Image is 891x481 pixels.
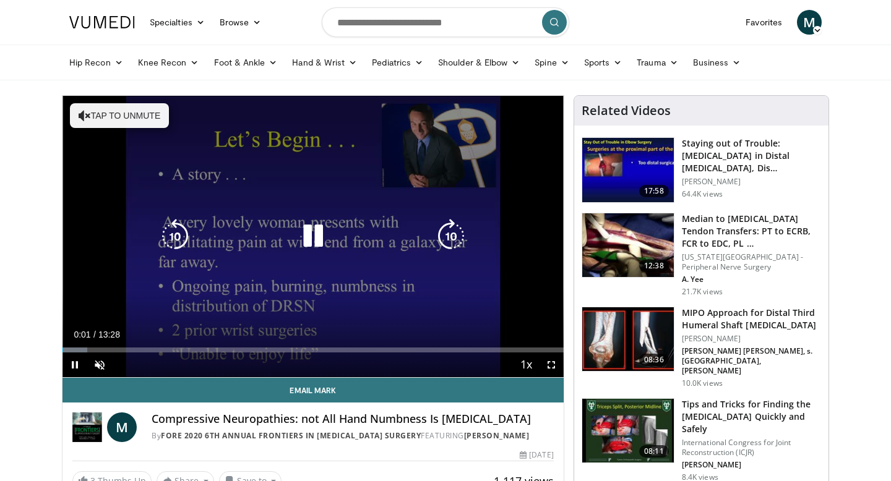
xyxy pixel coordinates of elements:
[639,354,669,366] span: 08:36
[682,378,723,388] p: 10.0K views
[131,50,207,75] a: Knee Recon
[62,352,87,377] button: Pause
[682,307,821,331] h3: MIPO Approach for Distal Third Humeral Shaft [MEDICAL_DATA]
[285,50,364,75] a: Hand & Wrist
[322,7,569,37] input: Search topics, interventions
[577,50,630,75] a: Sports
[69,16,135,28] img: VuMedi Logo
[682,398,821,435] h3: Tips and Tricks for Finding the [MEDICAL_DATA] Quickly and Safely
[74,330,90,339] span: 0:01
[629,50,686,75] a: Trauma
[161,430,421,441] a: FORE 2020 6th Annual Frontiers in [MEDICAL_DATA] Surgery
[738,10,790,35] a: Favorites
[464,430,530,441] a: [PERSON_NAME]
[686,50,749,75] a: Business
[72,412,102,442] img: FORE 2020 6th Annual Frontiers in Upper Extremity Surgery
[639,185,669,197] span: 17:58
[682,460,821,470] p: [PERSON_NAME]
[62,347,564,352] div: Progress Bar
[682,252,821,272] p: [US_STATE][GEOGRAPHIC_DATA] - Peripheral Nerve Surgery
[639,260,669,272] span: 12:38
[582,213,674,278] img: 304908_0001_1.png.150x105_q85_crop-smart_upscale.jpg
[70,103,169,128] button: Tap to unmute
[682,438,821,458] p: International Congress for Joint Reconstruction (ICJR)
[682,287,723,297] p: 21.7K views
[682,334,821,344] p: [PERSON_NAME]
[682,213,821,250] h3: Median to [MEDICAL_DATA] Tendon Transfers: PT to ECRB, FCR to EDC, PL …
[582,307,674,372] img: d4887ced-d35b-41c5-9c01-de8d228990de.150x105_q85_crop-smart_upscale.jpg
[682,177,821,187] p: [PERSON_NAME]
[98,330,120,339] span: 13:28
[207,50,285,75] a: Foot & Ankle
[682,189,723,199] p: 64.4K views
[520,449,553,461] div: [DATE]
[582,103,671,118] h4: Related Videos
[639,445,669,458] span: 08:11
[797,10,822,35] a: M
[527,50,576,75] a: Spine
[682,137,821,174] h3: Staying out of Trouble: [MEDICAL_DATA] in Distal [MEDICAL_DATA], Dis…
[212,10,269,35] a: Browse
[582,307,821,388] a: 08:36 MIPO Approach for Distal Third Humeral Shaft [MEDICAL_DATA] [PERSON_NAME] [PERSON_NAME] [PE...
[152,430,553,441] div: By FEATURING
[682,275,821,284] p: A. Yee
[582,213,821,297] a: 12:38 Median to [MEDICAL_DATA] Tendon Transfers: PT to ECRB, FCR to EDC, PL … [US_STATE][GEOGRAPH...
[431,50,527,75] a: Shoulder & Elbow
[62,50,131,75] a: Hip Recon
[682,346,821,376] p: [PERSON_NAME] [PERSON_NAME], s. [GEOGRAPHIC_DATA], [PERSON_NAME]
[514,352,539,377] button: Playback Rate
[364,50,431,75] a: Pediatrics
[582,399,674,463] img: 801ffded-a4ef-4fd9-8340-43f305896b75.150x105_q85_crop-smart_upscale.jpg
[87,352,112,377] button: Unmute
[582,138,674,202] img: Q2xRg7exoPLTwO8X4xMDoxOjB1O8AjAz_1.150x105_q85_crop-smart_upscale.jpg
[62,96,564,378] video-js: Video Player
[142,10,212,35] a: Specialties
[582,137,821,203] a: 17:58 Staying out of Trouble: [MEDICAL_DATA] in Distal [MEDICAL_DATA], Dis… [PERSON_NAME] 64.4K v...
[93,330,96,339] span: /
[107,412,137,442] a: M
[152,412,553,426] h4: Compressive Neuropathies: not All Hand Numbness Is [MEDICAL_DATA]
[539,352,564,377] button: Fullscreen
[62,378,564,402] a: Email Mark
